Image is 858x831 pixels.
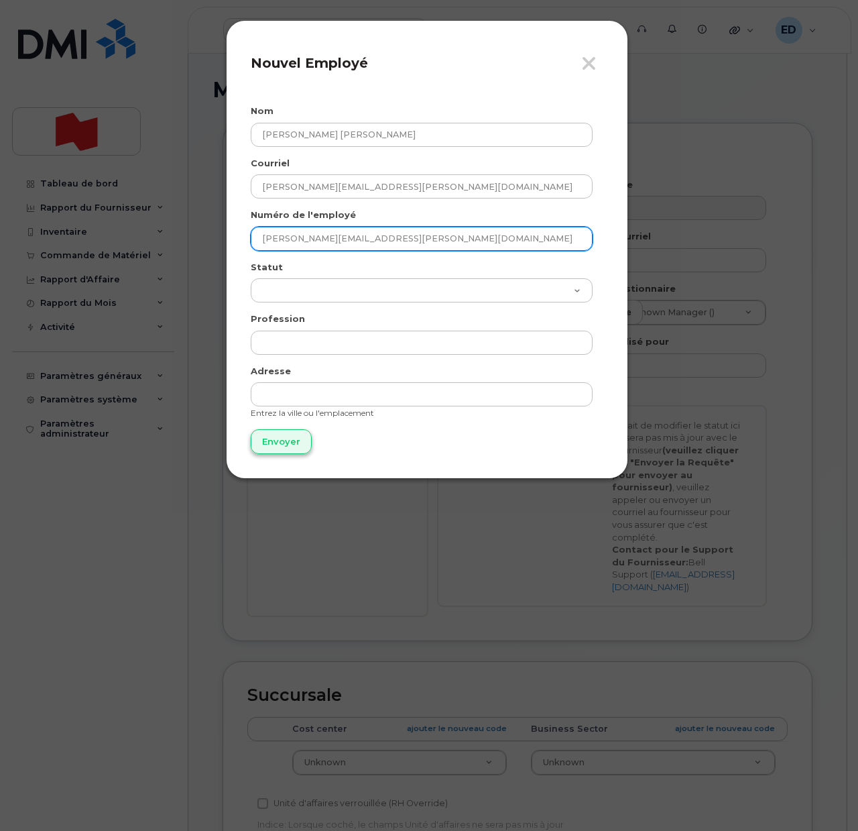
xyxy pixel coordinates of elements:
[251,157,290,170] label: Courriel
[251,261,283,274] label: Statut
[251,55,603,71] h4: Nouvel Employé
[251,209,356,221] label: Numéro de l'employé
[251,429,312,454] input: Envoyer
[251,105,273,117] label: Nom
[251,313,305,325] label: Profession
[251,365,291,378] label: Adresse
[251,408,374,418] small: Entrez la ville ou l'emplacement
